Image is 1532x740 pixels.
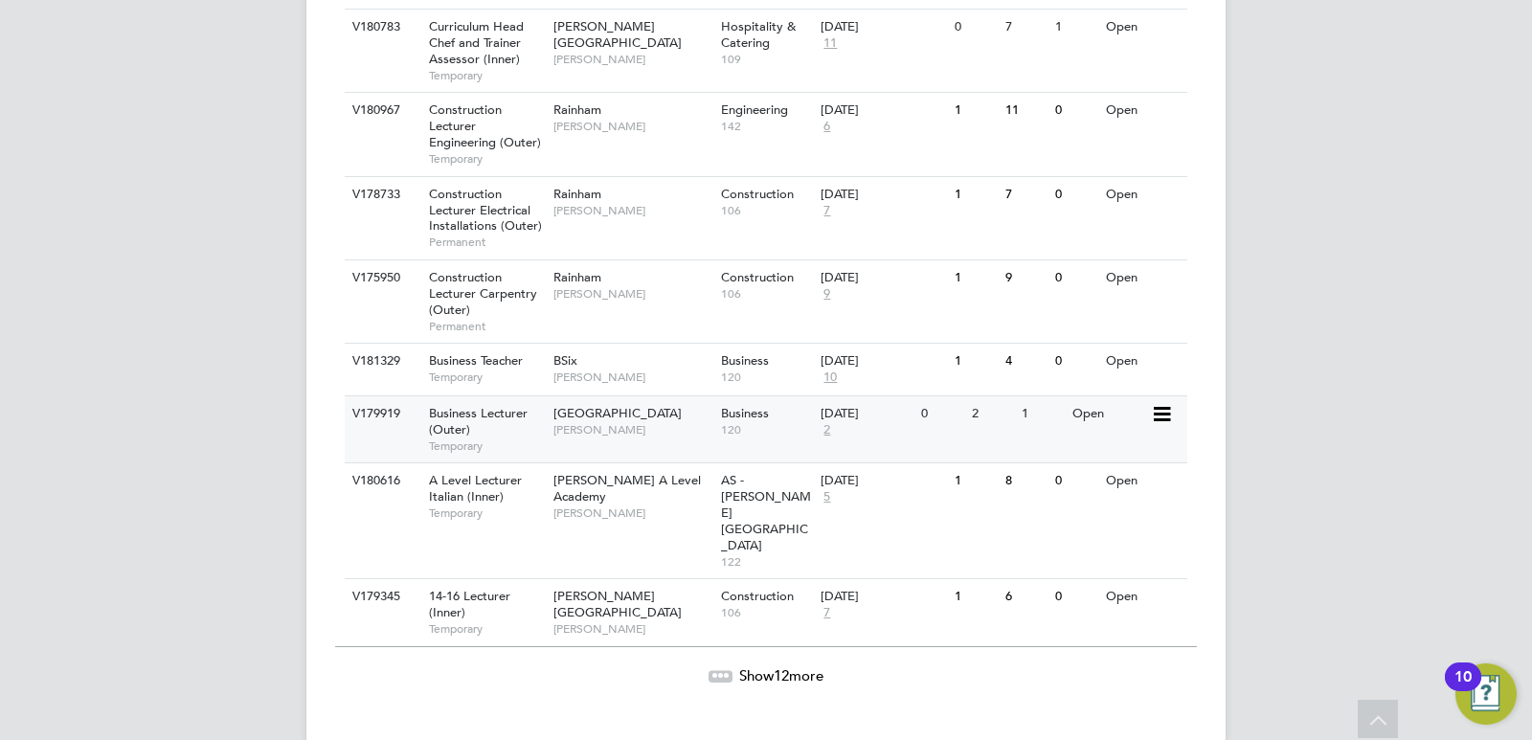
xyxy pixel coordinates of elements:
span: 5 [821,489,833,505]
span: [PERSON_NAME] [553,370,711,385]
div: V180616 [348,463,415,499]
div: 1 [950,93,1000,128]
div: 0 [1050,93,1100,128]
span: 6 [821,119,833,135]
span: 7 [821,605,833,621]
span: [PERSON_NAME] [553,203,711,218]
div: [DATE] [821,270,945,286]
span: [PERSON_NAME][GEOGRAPHIC_DATA] [553,588,682,620]
span: Construction [721,588,794,604]
span: Construction Lecturer Electrical Installations (Outer) [429,186,542,235]
span: 106 [721,203,812,218]
span: 7 [821,203,833,219]
div: Open [1101,579,1184,615]
span: Engineering [721,101,788,118]
span: Temporary [429,68,544,83]
span: Business [721,352,769,369]
div: 1 [950,260,1000,296]
span: Permanent [429,319,544,334]
span: 109 [721,52,812,67]
div: 0 [950,10,1000,45]
div: Open [1101,10,1184,45]
span: Construction [721,186,794,202]
div: V179919 [348,396,415,432]
span: Temporary [429,621,544,637]
span: Permanent [429,235,544,250]
div: 7 [1001,177,1050,213]
div: 10 [1454,677,1472,702]
div: 0 [1050,579,1100,615]
div: 1 [950,177,1000,213]
div: Open [1101,344,1184,379]
span: Hospitality & Catering [721,18,796,51]
div: 7 [1001,10,1050,45]
div: 1 [1050,10,1100,45]
span: Construction [721,269,794,285]
span: Rainham [553,269,601,285]
div: [DATE] [821,473,945,489]
span: BSix [553,352,577,369]
span: AS - [PERSON_NAME][GEOGRAPHIC_DATA] [721,472,811,553]
span: Rainham [553,101,601,118]
div: 6 [1001,579,1050,615]
div: [DATE] [821,353,945,370]
span: [PERSON_NAME] [553,505,711,521]
div: V180783 [348,10,415,45]
div: 1 [950,463,1000,499]
span: [PERSON_NAME][GEOGRAPHIC_DATA] [553,18,682,51]
button: Open Resource Center, 10 new notifications [1455,663,1517,725]
span: Construction Lecturer Carpentry (Outer) [429,269,537,318]
div: V181329 [348,344,415,379]
div: 9 [1001,260,1050,296]
div: 1 [950,579,1000,615]
span: Construction Lecturer Engineering (Outer) [429,101,541,150]
div: 0 [1050,344,1100,379]
span: 106 [721,605,812,620]
span: [PERSON_NAME] [553,52,711,67]
div: [DATE] [821,406,912,422]
div: Open [1101,93,1184,128]
span: [PERSON_NAME] [553,286,711,302]
div: 8 [1001,463,1050,499]
div: Open [1068,396,1151,432]
span: Business Teacher [429,352,523,369]
span: Show more [739,666,823,684]
span: 14-16 Lecturer (Inner) [429,588,510,620]
span: [PERSON_NAME] [553,621,711,637]
span: 10 [821,370,840,386]
div: Open [1101,177,1184,213]
span: Business Lecturer (Outer) [429,405,528,437]
span: [GEOGRAPHIC_DATA] [553,405,682,421]
span: Temporary [429,151,544,167]
div: Open [1101,260,1184,296]
div: 0 [1050,260,1100,296]
span: 9 [821,286,833,303]
div: [DATE] [821,187,945,203]
div: [DATE] [821,102,945,119]
span: 2 [821,422,833,438]
div: 0 [916,396,966,432]
div: Open [1101,463,1184,499]
span: Temporary [429,505,544,521]
span: Business [721,405,769,421]
span: 12 [774,666,789,684]
span: [PERSON_NAME] [553,119,711,134]
span: Temporary [429,370,544,385]
span: 120 [721,422,812,437]
div: 0 [1050,463,1100,499]
span: Rainham [553,186,601,202]
span: 120 [721,370,812,385]
span: 106 [721,286,812,302]
div: 2 [967,396,1017,432]
span: A Level Lecturer Italian (Inner) [429,472,522,505]
span: Curriculum Head Chef and Trainer Assessor (Inner) [429,18,524,67]
span: [PERSON_NAME] [553,422,711,437]
span: [PERSON_NAME] A Level Academy [553,472,701,505]
span: 122 [721,554,812,570]
div: V179345 [348,579,415,615]
div: V178733 [348,177,415,213]
div: 4 [1001,344,1050,379]
span: Temporary [429,438,544,454]
div: [DATE] [821,19,945,35]
div: 0 [1050,177,1100,213]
